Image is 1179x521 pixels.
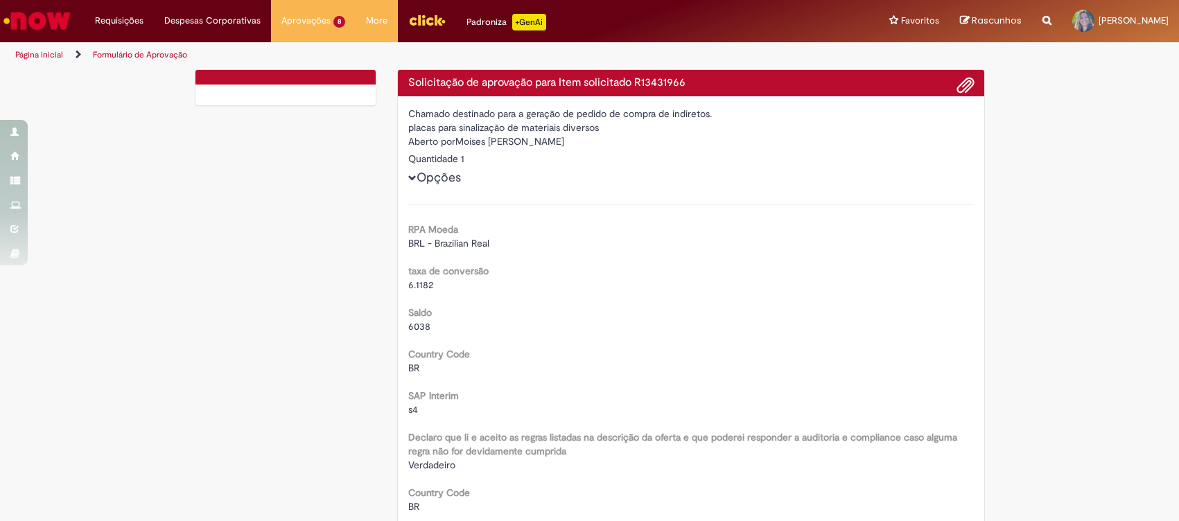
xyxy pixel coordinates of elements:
div: Moises [PERSON_NAME] [408,134,974,152]
span: BR [408,500,419,513]
span: BR [408,362,419,374]
span: Aprovações [281,14,331,28]
span: BRL - Brazilian Real [408,237,489,249]
div: placas para sinalização de materiais diversos [408,121,974,134]
b: SAP Interim [408,389,459,402]
b: Country Code [408,486,470,499]
span: 6038 [408,320,430,333]
a: Página inicial [15,49,63,60]
span: Requisições [95,14,143,28]
b: RPA Moeda [408,223,458,236]
span: Despesas Corporativas [164,14,261,28]
div: Chamado destinado para a geração de pedido de compra de indiretos. [408,107,974,121]
div: Quantidade 1 [408,152,974,166]
span: Favoritos [901,14,939,28]
b: taxa de conversão [408,265,489,277]
span: 8 [333,16,345,28]
div: Padroniza [466,14,546,30]
span: Rascunhos [972,14,1022,27]
span: s4 [408,403,418,416]
img: click_logo_yellow_360x200.png [408,10,446,30]
b: Country Code [408,348,470,360]
span: Verdadeiro [408,459,455,471]
a: Formulário de Aprovação [93,49,187,60]
b: Declaro que li e aceito as regras listadas na descrição da oferta e que poderei responder a audit... [408,431,957,457]
p: +GenAi [512,14,546,30]
img: ServiceNow [1,7,73,35]
h4: Solicitação de aprovação para Item solicitado R13431966 [408,77,974,89]
span: More [366,14,387,28]
span: [PERSON_NAME] [1099,15,1169,26]
ul: Trilhas de página [10,42,776,68]
a: Rascunhos [960,15,1022,28]
label: Aberto por [408,134,455,148]
span: 6.1182 [408,279,433,291]
b: Saldo [408,306,432,319]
